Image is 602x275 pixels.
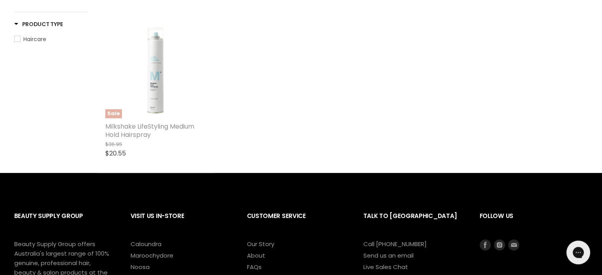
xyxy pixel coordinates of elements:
h2: Visit Us In-Store [131,206,231,239]
a: Caloundra [131,240,161,248]
a: Noosa [131,263,150,271]
a: Maroochydore [131,251,173,260]
h2: Follow us [480,206,588,239]
a: Milkshake LifeStyling Medium Hold HairspraySale [105,17,206,118]
img: Milkshake LifeStyling Medium Hold Hairspray [105,17,206,118]
a: Send us an email [363,251,414,260]
span: Haircare [23,35,46,43]
a: About [247,251,265,260]
a: FAQs [247,263,262,271]
h2: Talk to [GEOGRAPHIC_DATA] [363,206,464,239]
h2: Beauty Supply Group [14,206,115,239]
h3: Product Type [14,20,63,28]
a: Live Sales Chat [363,263,408,271]
a: Milkshake LifeStyling Medium Hold Hairspray [105,122,194,139]
a: Haircare [14,35,87,44]
span: $36.95 [105,140,122,148]
a: Our Story [247,240,274,248]
iframe: Gorgias live chat messenger [562,238,594,267]
h2: Customer Service [247,206,348,239]
span: $20.55 [105,149,126,158]
a: Call [PHONE_NUMBER] [363,240,427,248]
span: Sale [105,109,122,118]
